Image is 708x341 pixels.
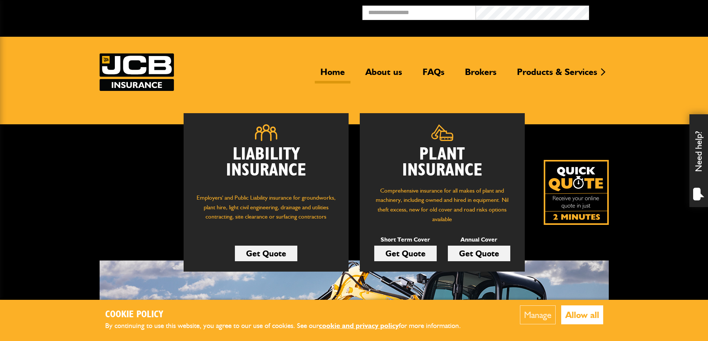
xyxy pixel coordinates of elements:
[459,66,502,83] a: Brokers
[195,193,337,229] p: Employers' and Public Liability insurance for groundworks, plant hire, light civil engineering, d...
[689,114,708,207] div: Need help?
[319,321,399,330] a: cookie and privacy policy
[100,53,174,91] a: JCB Insurance Services
[511,66,603,83] a: Products & Services
[100,53,174,91] img: JCB Insurance Services logo
[371,147,514,178] h2: Plant Insurance
[360,66,408,83] a: About us
[544,160,609,225] a: Get your insurance quote isn just 2-minutes
[371,186,514,224] p: Comprehensive insurance for all makes of plant and machinery, including owned and hired in equipm...
[374,246,437,261] a: Get Quote
[561,305,603,324] button: Allow all
[105,320,473,332] p: By continuing to use this website, you agree to our use of cookies. See our for more information.
[448,235,510,245] p: Annual Cover
[105,309,473,321] h2: Cookie Policy
[374,235,437,245] p: Short Term Cover
[448,246,510,261] a: Get Quote
[520,305,556,324] button: Manage
[544,160,609,225] img: Quick Quote
[195,147,337,186] h2: Liability Insurance
[315,66,350,83] a: Home
[235,246,297,261] a: Get Quote
[417,66,450,83] a: FAQs
[589,6,702,17] button: Broker Login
